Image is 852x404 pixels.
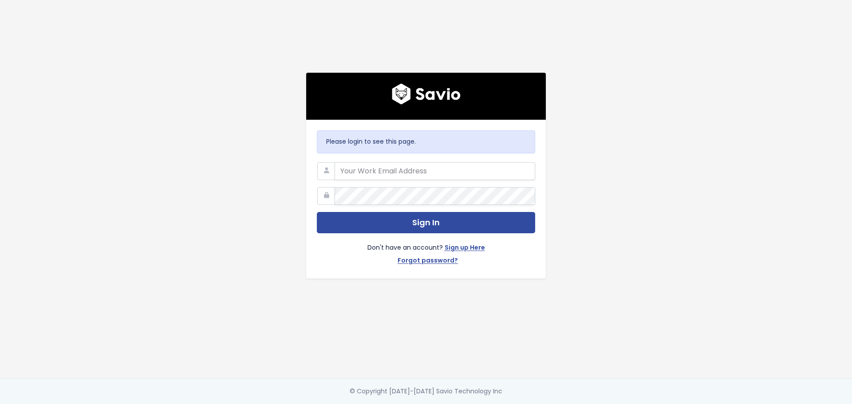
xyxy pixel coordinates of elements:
input: Your Work Email Address [335,162,535,180]
img: logo600x187.a314fd40982d.png [392,83,461,105]
div: Don't have an account? [317,233,535,268]
p: Please login to see this page. [326,136,526,147]
div: © Copyright [DATE]-[DATE] Savio Technology Inc [350,386,502,397]
a: Forgot password? [398,255,458,268]
a: Sign up Here [445,242,485,255]
button: Sign In [317,212,535,234]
